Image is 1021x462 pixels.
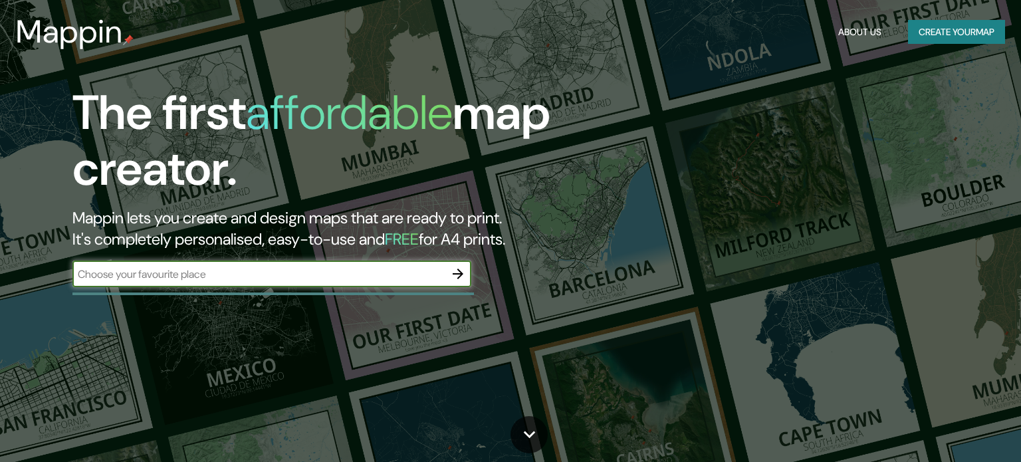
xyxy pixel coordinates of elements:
img: mappin-pin [123,35,134,45]
h3: Mappin [16,13,123,51]
button: About Us [833,20,887,45]
input: Choose your favourite place [72,267,445,282]
h5: FREE [385,229,419,249]
h1: affordable [246,82,453,144]
h2: Mappin lets you create and design maps that are ready to print. It's completely personalised, eas... [72,207,583,250]
button: Create yourmap [908,20,1005,45]
h1: The first map creator. [72,85,583,207]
